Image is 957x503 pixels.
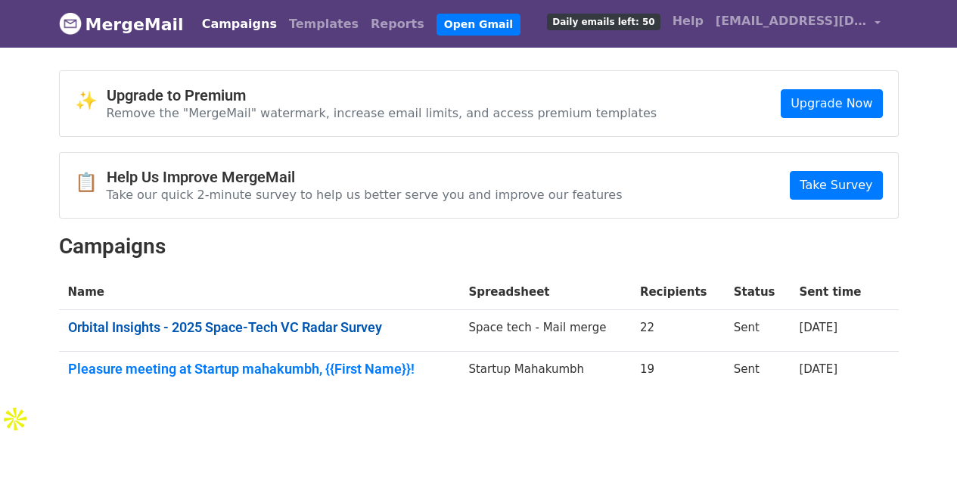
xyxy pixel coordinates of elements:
td: Startup Mahakumbh [459,351,631,392]
a: Help [666,6,710,36]
a: Orbital Insights - 2025 Space-Tech VC Radar Survey [68,319,451,336]
a: Campaigns [196,9,283,39]
span: [EMAIL_ADDRESS][DOMAIN_NAME] [716,12,867,30]
a: MergeMail [59,8,184,40]
td: 19 [631,351,725,392]
td: Sent [725,310,791,352]
a: Daily emails left: 50 [541,6,666,36]
span: ✨ [75,90,107,112]
a: Reports [365,9,430,39]
td: Sent [725,351,791,392]
td: 22 [631,310,725,352]
a: Take Survey [790,171,882,200]
img: MergeMail logo [59,12,82,35]
a: Upgrade Now [781,89,882,118]
h2: Campaigns [59,234,899,259]
p: Take our quick 2-minute survey to help us better serve you and improve our features [107,187,623,203]
a: Templates [283,9,365,39]
a: [EMAIL_ADDRESS][DOMAIN_NAME] [710,6,887,42]
p: Remove the "MergeMail" watermark, increase email limits, and access premium templates [107,105,657,121]
a: [DATE] [799,362,837,376]
th: Status [725,275,791,310]
span: 📋 [75,172,107,194]
h4: Upgrade to Premium [107,86,657,104]
iframe: Chat Widget [881,430,957,503]
th: Spreadsheet [459,275,631,310]
h4: Help Us Improve MergeMail [107,168,623,186]
th: Recipients [631,275,725,310]
a: Open Gmail [437,14,520,36]
td: Space tech - Mail merge [459,310,631,352]
th: Name [59,275,460,310]
a: Pleasure meeting at Startup mahakumbh, {{First Name}}! [68,361,451,377]
th: Sent time [790,275,878,310]
span: Daily emails left: 50 [547,14,660,30]
a: [DATE] [799,321,837,334]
